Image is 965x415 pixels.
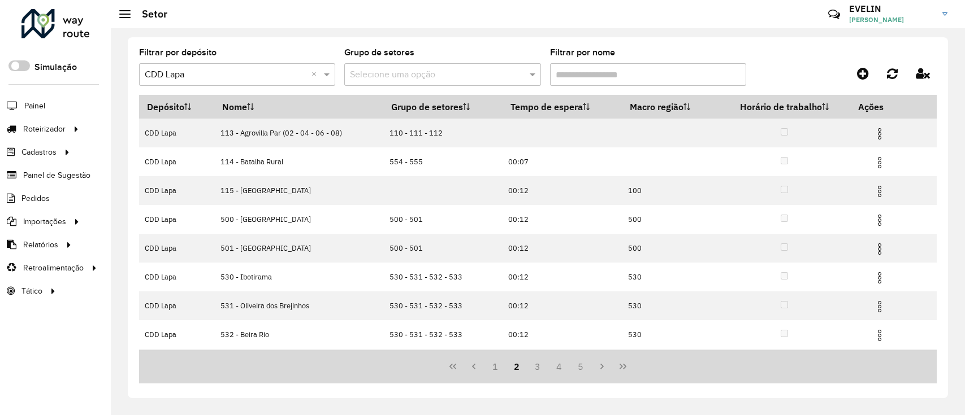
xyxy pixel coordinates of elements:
[131,8,167,20] h2: Setor
[344,46,414,59] label: Grupo de setores
[548,356,570,377] button: 4
[21,193,50,204] span: Pedidos
[612,356,634,377] button: Last Page
[214,320,383,349] td: 532 - Beira Rio
[850,95,918,119] th: Ações
[214,176,383,205] td: 115 - [GEOGRAPHIC_DATA]
[139,95,214,119] th: Depósito
[214,263,383,291] td: 530 - Ibotirama
[139,147,214,176] td: CDD Lapa
[503,234,622,263] td: 00:12
[21,146,57,158] span: Cadastros
[622,176,719,205] td: 100
[23,169,90,181] span: Painel de Sugestão
[503,349,622,378] td: 00:12
[214,147,383,176] td: 114 - Batalha Rural
[484,356,506,377] button: 1
[139,119,214,147] td: CDD Lapa
[383,263,503,291] td: 530 - 531 - 532 - 533
[139,291,214,320] td: CDD Lapa
[849,15,934,25] span: [PERSON_NAME]
[21,285,42,297] span: Tático
[214,95,383,119] th: Nome
[139,205,214,234] td: CDD Lapa
[622,234,719,263] td: 500
[383,147,503,176] td: 554 - 555
[214,119,383,147] td: 113 - Agrovilla Par (02 - 04 - 06 - 08)
[527,356,549,377] button: 3
[23,216,66,228] span: Importações
[214,291,383,320] td: 531 - Oliveira dos Brejinhos
[503,176,622,205] td: 00:12
[383,205,503,234] td: 500 - 501
[383,95,503,119] th: Grupo de setores
[139,349,214,378] td: CDD Lapa
[622,205,719,234] td: 500
[139,46,217,59] label: Filtrar por depósito
[622,95,719,119] th: Macro região
[383,291,503,320] td: 530 - 531 - 532 - 533
[383,349,503,378] td: 530 - 531 - 532 - 533
[24,100,45,112] span: Painel
[214,234,383,263] td: 501 - [GEOGRAPHIC_DATA]
[139,176,214,205] td: CDD Lapa
[23,239,58,251] span: Relatórios
[503,263,622,291] td: 00:12
[503,95,622,119] th: Tempo de espera
[139,234,214,263] td: CDD Lapa
[503,320,622,349] td: 00:12
[34,60,77,74] label: Simulação
[822,2,846,27] a: Contato Rápido
[503,291,622,320] td: 00:12
[383,119,503,147] td: 110 - 111 - 112
[311,68,321,81] span: Clear all
[23,262,84,274] span: Retroalimentação
[139,320,214,349] td: CDD Lapa
[214,349,383,378] td: 533 - [GEOGRAPHIC_DATA]
[23,123,66,135] span: Roteirizador
[570,356,591,377] button: 5
[591,356,613,377] button: Next Page
[139,263,214,291] td: CDD Lapa
[214,205,383,234] td: 500 - [GEOGRAPHIC_DATA]
[503,147,622,176] td: 00:07
[622,291,719,320] td: 530
[622,263,719,291] td: 530
[464,356,485,377] button: Previous Page
[383,320,503,349] td: 530 - 531 - 532 - 533
[622,349,719,378] td: 530
[550,46,615,59] label: Filtrar por nome
[849,3,934,14] h3: EVELIN
[503,205,622,234] td: 00:12
[506,356,527,377] button: 2
[442,356,464,377] button: First Page
[719,95,850,119] th: Horário de trabalho
[383,234,503,263] td: 500 - 501
[622,320,719,349] td: 530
